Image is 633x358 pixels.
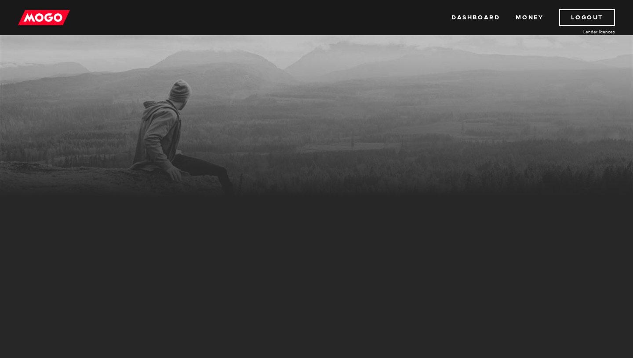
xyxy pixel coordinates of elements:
[559,9,615,26] a: Logout
[516,9,543,26] a: Money
[18,9,70,26] img: mogo_logo-11ee424be714fa7cbb0f0f49df9e16ec.png
[596,321,633,358] iframe: LiveChat chat widget
[451,9,500,26] a: Dashboard
[549,29,615,35] a: Lender licences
